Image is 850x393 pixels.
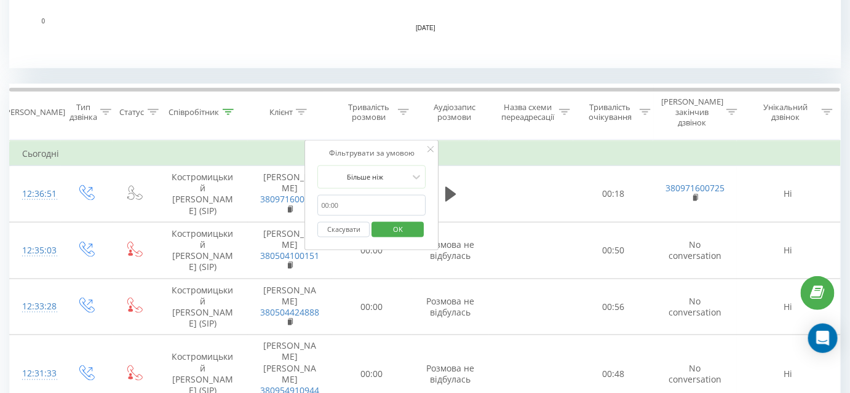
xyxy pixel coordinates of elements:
div: Клієнт [269,107,293,117]
td: 00:50 [573,222,654,279]
td: 00:56 [573,279,654,335]
td: Ні [737,222,840,279]
span: OK [381,220,415,239]
span: Розмова не відбулась [427,295,475,318]
div: 12:33:28 [22,295,49,319]
div: Тривалість розмови [343,102,395,123]
div: [PERSON_NAME] закінчив дзвінок [661,97,723,128]
td: Ні [737,166,840,223]
td: [PERSON_NAME] [248,279,332,335]
td: Костромицький [PERSON_NAME] (SIP) [157,166,248,223]
div: Аудіозапис розмови [423,102,487,123]
td: No conversation [653,279,737,335]
a: 380971600725 [665,182,725,194]
div: Назва схеми переадресації [500,102,555,123]
text: 0 [41,18,45,25]
text: [DATE] [416,25,435,32]
div: Статус [120,107,145,117]
td: [PERSON_NAME] [248,222,332,279]
div: 12:35:03 [22,239,49,263]
div: Співробітник [169,107,220,117]
a: 380971600725 [260,193,319,205]
td: 00:00 [332,279,412,335]
td: Ні [737,279,840,335]
span: Розмова не відбулась [427,363,475,386]
td: No conversation [653,222,737,279]
div: Фільтрувати за умовою [318,147,426,159]
td: Костромицький [PERSON_NAME] (SIP) [157,222,248,279]
div: [PERSON_NAME] [3,107,65,117]
td: [PERSON_NAME] [248,166,332,223]
a: 380504100151 [260,250,319,261]
td: 00:18 [573,166,654,223]
div: 12:31:33 [22,362,49,386]
span: Розмова не відбулась [427,239,475,261]
div: Тип дзвінка [70,102,97,123]
div: 12:36:51 [22,182,49,206]
div: Open Intercom Messenger [808,324,838,353]
td: Сьогодні [10,141,841,166]
a: 380504424888 [260,306,319,318]
input: 00:00 [318,195,426,216]
button: Скасувати [318,222,370,237]
div: Унікальний дзвінок [753,102,819,123]
td: Костромицький [PERSON_NAME] (SIP) [157,279,248,335]
div: Тривалість очікування [584,102,637,123]
button: OK [371,222,424,237]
